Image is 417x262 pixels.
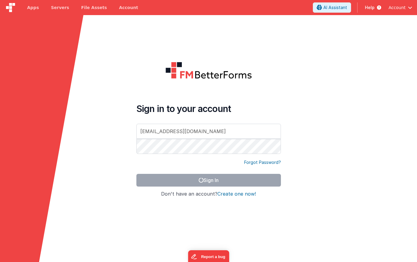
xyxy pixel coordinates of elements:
[136,191,281,197] h4: Don't have an account?
[136,174,281,187] button: Sign In
[388,5,406,11] span: Account
[217,191,256,197] button: Create one now!
[313,2,351,13] button: AI Assistant
[136,124,281,139] input: Email Address
[27,5,39,11] span: Apps
[244,159,281,165] a: Forgot Password?
[136,103,281,114] h4: Sign in to your account
[51,5,69,11] span: Servers
[81,5,107,11] span: File Assets
[323,5,347,11] span: AI Assistant
[388,5,412,11] button: Account
[365,5,375,11] span: Help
